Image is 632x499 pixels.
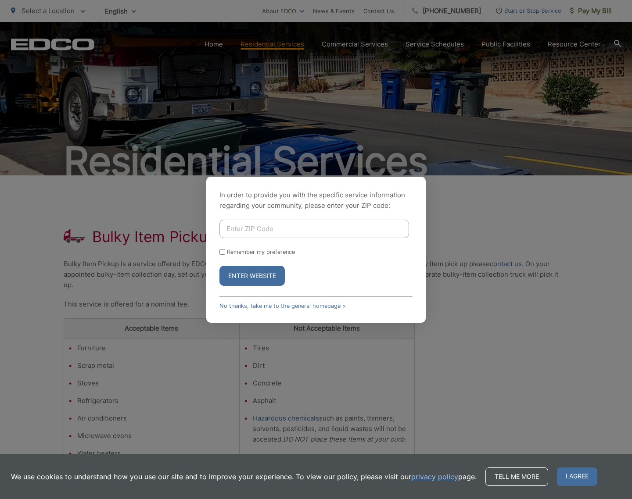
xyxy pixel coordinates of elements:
button: Enter Website [219,266,285,286]
label: Remember my preference [227,249,295,255]
p: In order to provide you with the specific service information regarding your community, please en... [219,190,413,211]
p: We use cookies to understand how you use our site and to improve your experience. To view our pol... [11,471,477,482]
a: No thanks, take me to the general homepage > [219,303,346,309]
span: I agree [557,467,597,486]
a: Tell me more [485,467,548,486]
input: Enter ZIP Code [219,220,409,238]
a: privacy policy [411,471,458,482]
